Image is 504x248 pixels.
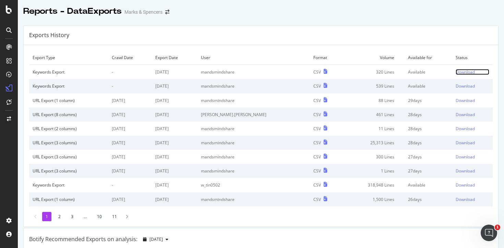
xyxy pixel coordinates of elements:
[313,140,321,146] div: CSV
[33,112,105,117] div: URL Export (8 columns)
[94,212,105,221] li: 10
[452,50,493,65] td: Status
[108,50,152,65] td: Crawl Date
[405,122,453,136] td: 28 days
[408,182,449,188] div: Available
[313,196,321,202] div: CSV
[33,126,105,132] div: URL Export (2 columns)
[313,168,321,174] div: CSV
[342,50,404,65] td: Volume
[342,192,404,206] td: 1,500 Lines
[342,93,404,108] td: 88 Lines
[152,136,197,150] td: [DATE]
[33,98,105,103] div: URL Export (1 column)
[140,234,171,245] button: [DATE]
[152,192,197,206] td: [DATE]
[456,126,475,132] div: Download
[197,192,310,206] td: mandsmindshare
[456,196,489,202] a: Download
[408,83,449,89] div: Available
[108,65,152,79] td: -
[33,83,105,89] div: Keywords Export
[197,164,310,178] td: mandsmindshare
[108,192,152,206] td: [DATE]
[33,140,105,146] div: URL Export (3 columns)
[152,50,197,65] td: Export Date
[55,212,64,221] li: 2
[80,212,90,221] li: ...
[456,83,475,89] div: Download
[313,182,321,188] div: CSV
[23,5,122,17] div: Reports - DataExports
[33,69,105,75] div: Keywords Export
[481,225,497,241] iframe: Intercom live chat
[495,225,500,230] span: 1
[405,136,453,150] td: 28 days
[313,126,321,132] div: CSV
[456,112,475,117] div: Download
[456,98,489,103] a: Download
[456,196,475,202] div: Download
[197,79,310,93] td: mandsmindshare
[405,50,453,65] td: Available for
[342,65,404,79] td: 320 Lines
[456,112,489,117] a: Download
[108,136,152,150] td: [DATE]
[405,164,453,178] td: 27 days
[342,108,404,122] td: 461 Lines
[149,236,163,242] span: 2025 Aug. 16th
[197,136,310,150] td: mandsmindshare
[456,140,475,146] div: Download
[405,93,453,108] td: 29 days
[313,98,321,103] div: CSV
[152,164,197,178] td: [DATE]
[29,50,108,65] td: Export Type
[342,122,404,136] td: 11 Lines
[456,154,475,160] div: Download
[33,168,105,174] div: URL Export (3 columns)
[456,168,475,174] div: Download
[456,126,489,132] a: Download
[108,164,152,178] td: [DATE]
[313,83,321,89] div: CSV
[68,212,77,221] li: 3
[405,192,453,206] td: 26 days
[108,122,152,136] td: [DATE]
[29,31,69,39] div: Exports History
[197,108,310,122] td: [PERSON_NAME].[PERSON_NAME]
[42,212,51,221] li: 1
[165,10,169,14] div: arrow-right-arrow-left
[342,136,404,150] td: 25,313 Lines
[313,112,321,117] div: CSV
[310,50,343,65] td: Format
[408,69,449,75] div: Available
[456,182,475,188] div: Download
[456,168,489,174] a: Download
[152,122,197,136] td: [DATE]
[405,108,453,122] td: 28 days
[197,150,310,164] td: mandsmindshare
[456,182,489,188] a: Download
[197,65,310,79] td: mandsmindshare
[108,93,152,108] td: [DATE]
[152,108,197,122] td: [DATE]
[124,9,163,15] div: Marks & Spencers
[456,98,475,103] div: Download
[197,178,310,192] td: w_tin0502
[152,178,197,192] td: [DATE]
[342,150,404,164] td: 300 Lines
[152,93,197,108] td: [DATE]
[197,50,310,65] td: User
[456,140,489,146] a: Download
[108,108,152,122] td: [DATE]
[456,69,475,75] div: Download
[33,182,105,188] div: Keywords Export
[313,154,321,160] div: CSV
[197,93,310,108] td: mandsmindshare
[456,69,489,75] a: Download
[152,150,197,164] td: [DATE]
[29,235,137,243] div: Botify Recommended Exports on analysis:
[108,79,152,93] td: -
[109,212,120,221] li: 11
[313,69,321,75] div: CSV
